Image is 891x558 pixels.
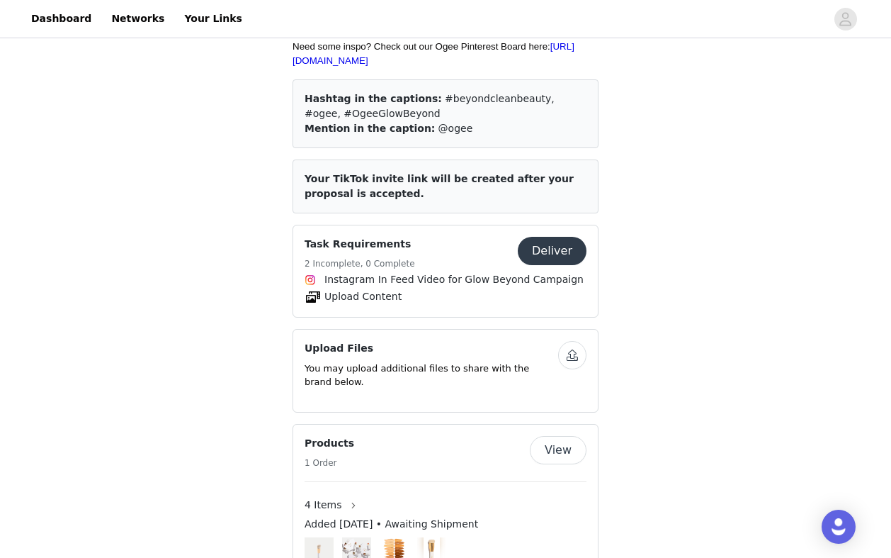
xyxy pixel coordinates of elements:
[822,510,856,544] div: Open Intercom Messenger
[518,237,586,265] button: Deliver
[305,362,558,389] p: You may upload additional files to share with the brand below.
[839,8,852,30] div: avatar
[305,274,316,286] img: Instagram Icon
[305,93,442,104] span: Hashtag in the captions:
[305,457,354,469] h5: 1 Order
[176,3,251,35] a: Your Links
[305,341,558,356] h4: Upload Files
[293,41,574,66] span: Need some inspo? Check out our Ogee Pinterest Board here:
[293,41,574,66] a: [URL][DOMAIN_NAME]
[324,272,584,287] span: Instagram In Feed Video for Glow Beyond Campaign
[305,257,415,270] h5: 2 Incomplete, 0 Complete
[324,289,402,304] span: Upload Content
[305,498,342,513] span: 4 Items
[305,237,415,252] h4: Task Requirements
[305,517,478,532] span: Added [DATE] • Awaiting Shipment
[23,3,100,35] a: Dashboard
[293,225,598,318] div: Task Requirements
[305,93,555,119] span: #beyondcleanbeauty, #ogee, #OgeeGlowBeyond
[438,123,473,134] span: @ogee
[305,123,435,134] span: Mention in the caption:
[305,436,354,451] h4: Products
[103,3,173,35] a: Networks
[530,436,586,464] button: View
[305,173,574,199] span: Your TikTok invite link will be created after your proposal is accepted.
